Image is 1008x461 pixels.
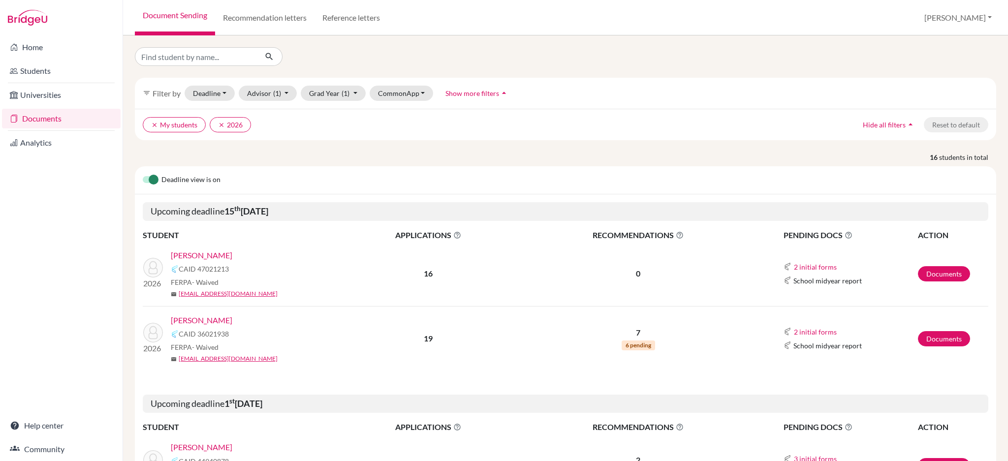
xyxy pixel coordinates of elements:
[342,89,349,97] span: (1)
[906,120,915,129] i: arrow_drop_up
[793,340,862,351] span: School midyear report
[192,278,219,286] span: - Waived
[143,323,163,342] img: Teoh, Samuel
[2,109,121,128] a: Documents
[171,291,177,297] span: mail
[143,342,163,354] p: 2026
[218,122,225,128] i: clear
[171,356,177,362] span: mail
[143,229,340,242] th: STUDENT
[784,277,791,284] img: Common App logo
[143,277,163,289] p: 2026
[273,89,281,97] span: (1)
[793,261,837,273] button: 2 initial forms
[179,329,229,339] span: CAID 36021938
[229,397,235,405] sup: st
[939,152,996,162] span: students in total
[924,117,988,132] button: Reset to default
[2,61,121,81] a: Students
[424,269,433,278] b: 16
[143,117,206,132] button: clearMy students
[171,441,232,453] a: [PERSON_NAME]
[2,133,121,153] a: Analytics
[171,330,179,338] img: Common App logo
[917,229,988,242] th: ACTION
[234,205,241,213] sup: th
[622,340,655,350] span: 6 pending
[171,342,219,352] span: FERPA
[863,121,906,129] span: Hide all filters
[793,326,837,338] button: 2 initial forms
[920,8,996,27] button: [PERSON_NAME]
[340,229,516,241] span: APPLICATIONS
[517,421,759,433] span: RECOMMENDATIONS
[918,331,970,346] a: Documents
[210,117,251,132] button: clear2026
[179,289,278,298] a: [EMAIL_ADDRESS][DOMAIN_NAME]
[424,334,433,343] b: 19
[2,439,121,459] a: Community
[784,421,917,433] span: PENDING DOCS
[171,249,232,261] a: [PERSON_NAME]
[179,354,278,363] a: [EMAIL_ADDRESS][DOMAIN_NAME]
[224,398,262,409] b: 1 [DATE]
[930,152,939,162] strong: 16
[340,421,516,433] span: APPLICATIONS
[445,89,499,97] span: Show more filters
[153,89,181,98] span: Filter by
[784,229,917,241] span: PENDING DOCS
[143,421,340,433] th: STUDENT
[2,416,121,435] a: Help center
[8,10,47,26] img: Bridge-U
[2,37,121,57] a: Home
[143,202,988,221] h5: Upcoming deadline
[171,314,232,326] a: [PERSON_NAME]
[517,327,759,338] p: 7
[499,88,509,98] i: arrow_drop_up
[517,268,759,279] p: 0
[437,86,517,101] button: Show more filtersarrow_drop_up
[224,206,268,216] b: 15 [DATE]
[171,265,179,273] img: Common App logo
[917,421,988,433] th: ACTION
[517,229,759,241] span: RECOMMENDATIONS
[784,328,791,336] img: Common App logo
[161,174,220,186] span: Deadline view is on
[239,86,297,101] button: Advisor(1)
[171,277,219,287] span: FERPA
[143,258,163,277] img: Lin, Jolie
[793,276,862,286] span: School midyear report
[143,89,151,97] i: filter_list
[185,86,235,101] button: Deadline
[918,266,970,281] a: Documents
[854,117,924,132] button: Hide all filtersarrow_drop_up
[135,47,257,66] input: Find student by name...
[784,341,791,349] img: Common App logo
[784,263,791,271] img: Common App logo
[143,395,988,413] h5: Upcoming deadline
[151,122,158,128] i: clear
[192,343,219,351] span: - Waived
[2,85,121,105] a: Universities
[370,86,434,101] button: CommonApp
[179,264,229,274] span: CAID 47021213
[301,86,366,101] button: Grad Year(1)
